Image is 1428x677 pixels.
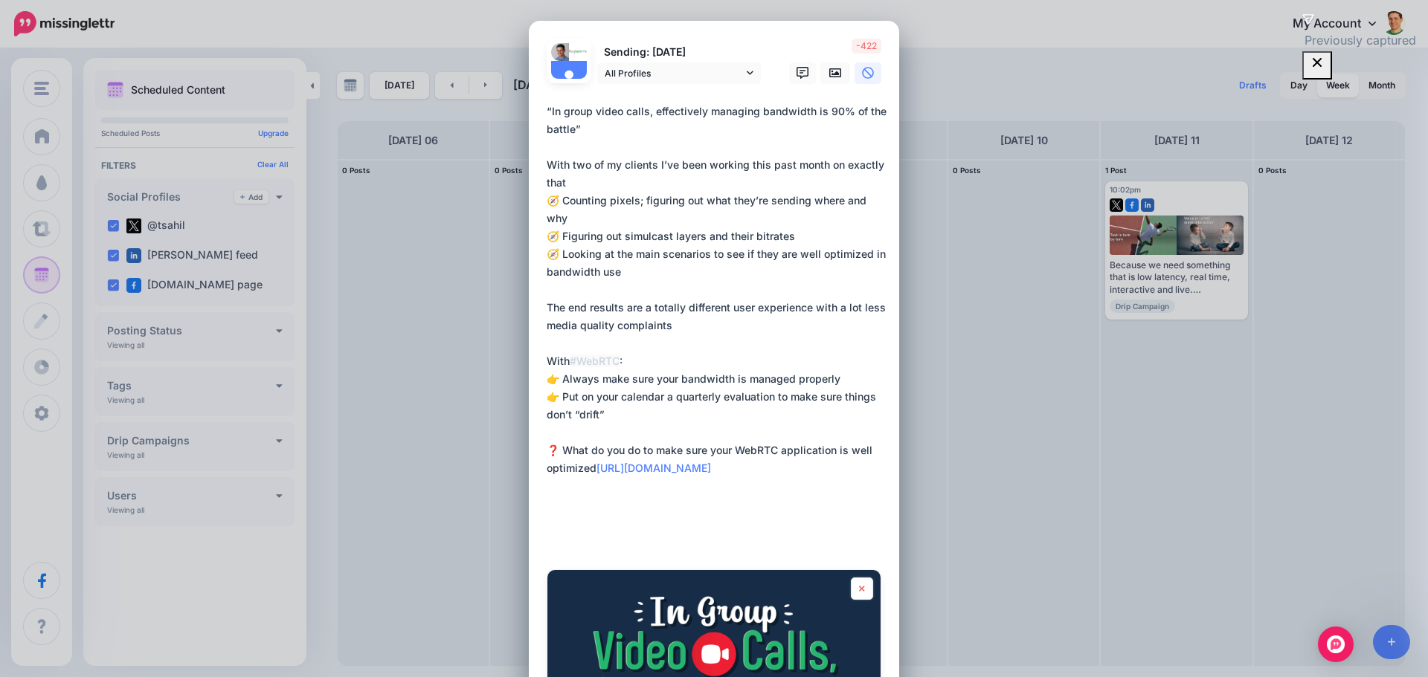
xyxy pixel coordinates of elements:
div: “In group video calls, effectively managing bandwidth is 90% of the battle” With two of my client... [547,103,889,495]
a: All Profiles [597,62,761,84]
img: portrait-512x512-19370.jpg [551,43,569,61]
div: Open Intercom Messenger [1318,626,1354,662]
img: user_default_image.png [551,61,587,97]
p: Sending: [DATE] [597,44,761,61]
img: 14446026_998167033644330_331161593929244144_n-bsa28576.png [569,43,587,61]
span: -422 [852,39,881,54]
span: All Profiles [605,65,743,81]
